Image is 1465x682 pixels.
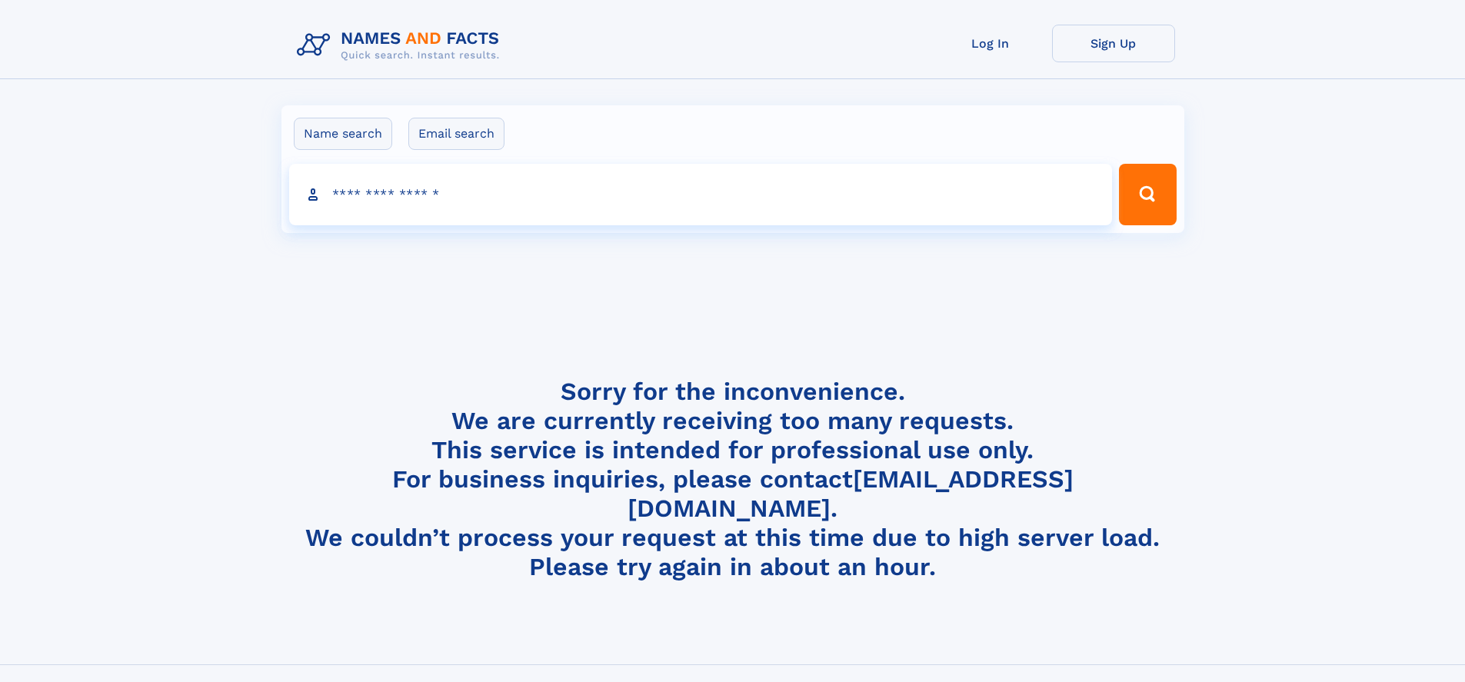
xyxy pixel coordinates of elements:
[291,377,1175,582] h4: Sorry for the inconvenience. We are currently receiving too many requests. This service is intend...
[1052,25,1175,62] a: Sign Up
[291,25,512,66] img: Logo Names and Facts
[408,118,504,150] label: Email search
[294,118,392,150] label: Name search
[628,464,1074,523] a: [EMAIL_ADDRESS][DOMAIN_NAME]
[1119,164,1176,225] button: Search Button
[289,164,1113,225] input: search input
[929,25,1052,62] a: Log In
